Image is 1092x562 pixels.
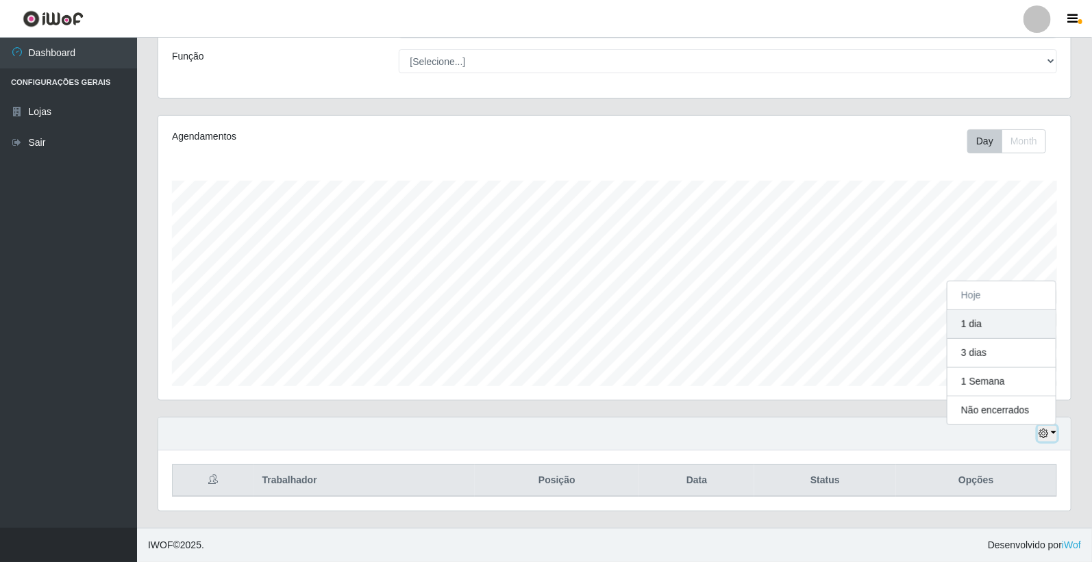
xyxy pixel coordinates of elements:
[1062,539,1081,550] a: iWof
[947,339,1056,368] button: 3 dias
[988,538,1081,552] span: Desenvolvido por
[23,10,84,27] img: CoreUI Logo
[967,129,1046,153] div: First group
[172,129,529,144] div: Agendamentos
[172,49,204,64] label: Função
[967,129,1002,153] button: Day
[148,538,204,552] span: © 2025 .
[947,281,1056,310] button: Hoje
[754,465,896,497] th: Status
[475,465,639,497] th: Posição
[947,310,1056,339] button: 1 dia
[639,465,754,497] th: Data
[1002,129,1046,153] button: Month
[254,465,475,497] th: Trabalhador
[967,129,1057,153] div: Toolbar with button groups
[947,368,1056,396] button: 1 Semana
[947,396,1056,424] button: Não encerrados
[148,539,173,550] span: IWOF
[896,465,1057,497] th: Opções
